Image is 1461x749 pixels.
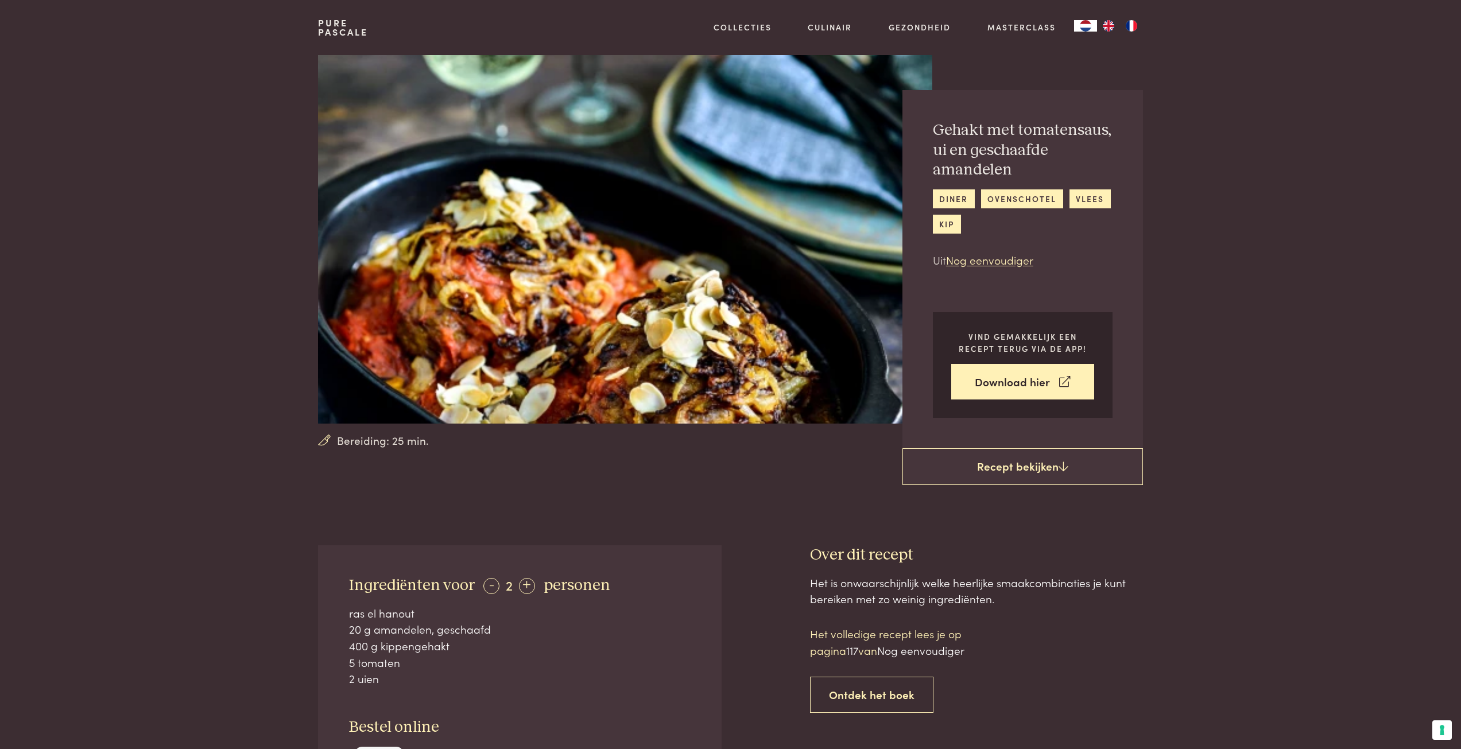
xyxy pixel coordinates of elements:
a: Recept bekijken [902,448,1143,485]
div: 2 uien [349,670,691,687]
span: Bereiding: 25 min. [337,432,429,449]
a: diner [933,189,975,208]
div: Het is onwaarschijnlijk welke heerlijke smaakcombinaties je kunt bereiken met zo weinig ingrediën... [810,575,1143,607]
a: kip [933,215,961,234]
div: + [519,578,535,594]
a: Download hier [951,364,1094,400]
span: Nog eenvoudiger [877,642,964,658]
a: Ontdek het boek [810,677,933,713]
aside: Language selected: Nederlands [1074,20,1143,32]
span: 2 [506,575,513,594]
div: 5 tomaten [349,654,691,671]
h3: Bestel online [349,717,691,738]
a: Masterclass [987,21,1056,33]
a: vlees [1069,189,1111,208]
div: 400 g kippengehakt [349,638,691,654]
span: 117 [846,642,858,658]
img: Gehakt met tomatensaus, ui en geschaafde amandelen [318,55,932,424]
a: EN [1097,20,1120,32]
h2: Gehakt met tomatensaus, ui en geschaafde amandelen [933,121,1113,180]
div: Language [1074,20,1097,32]
a: PurePascale [318,18,368,37]
p: Uit [933,252,1113,269]
a: Culinair [808,21,852,33]
a: NL [1074,20,1097,32]
p: Het volledige recept lees je op pagina van [810,626,1005,658]
a: Gezondheid [889,21,951,33]
a: ovenschotel [981,189,1063,208]
a: Nog eenvoudiger [946,252,1033,267]
p: Vind gemakkelijk een recept terug via de app! [951,331,1094,354]
div: 20 g amandelen, geschaafd [349,621,691,638]
div: - [483,578,499,594]
a: Collecties [714,21,772,33]
h3: Over dit recept [810,545,1143,565]
span: personen [544,577,610,593]
button: Uw voorkeuren voor toestemming voor trackingtechnologieën [1432,720,1452,740]
span: Ingrediënten voor [349,577,475,593]
a: FR [1120,20,1143,32]
div: ras el hanout [349,605,691,622]
ul: Language list [1097,20,1143,32]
